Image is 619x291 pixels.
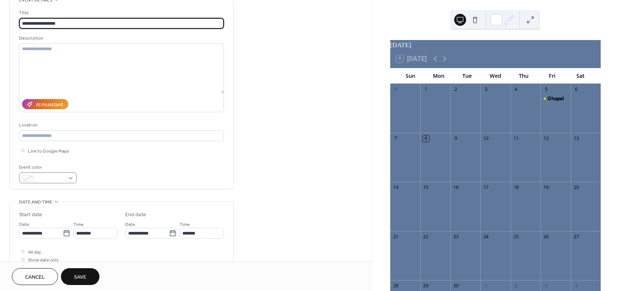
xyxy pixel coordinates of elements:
div: Location [19,121,222,129]
div: 15 [423,184,429,191]
div: Thu [509,68,538,83]
div: 18 [513,184,519,191]
div: 24 [483,233,489,240]
div: AI Assistant [36,101,63,109]
div: 2 [513,283,519,289]
div: [DATE] [390,40,601,50]
span: Time [179,221,190,229]
span: Save [74,273,86,281]
div: 23 [453,233,459,240]
div: Description [19,34,222,42]
div: 4 [513,86,519,92]
div: 25 [513,233,519,240]
div: 26 [543,233,549,240]
button: Cancel [12,268,58,285]
div: 2 [453,86,459,92]
div: 6 [573,86,579,92]
div: 28 [392,283,399,289]
div: 27 [573,233,579,240]
div: 1 [483,283,489,289]
div: 22 [423,233,429,240]
span: All day [28,248,41,256]
button: Save [61,268,99,285]
div: 1 [423,86,429,92]
div: Mon [425,68,453,83]
div: 11 [513,135,519,142]
div: Event color [19,163,75,171]
div: 8 [423,135,429,142]
div: 20 [573,184,579,191]
div: 29 [423,283,429,289]
div: 16 [453,184,459,191]
div: Sat [566,68,595,83]
div: Chapel [548,95,564,102]
div: 4 [573,283,579,289]
div: 12 [543,135,549,142]
div: 3 [543,283,549,289]
span: Date and time [19,198,52,206]
div: 3 [483,86,489,92]
div: 17 [483,184,489,191]
div: Fri [538,68,566,83]
div: 13 [573,135,579,142]
span: Time [73,221,84,229]
div: 7 [392,135,399,142]
div: 14 [392,184,399,191]
div: 9 [453,135,459,142]
div: Wed [481,68,509,83]
div: Start date [19,211,42,219]
div: 21 [392,233,399,240]
div: Sun [396,68,425,83]
button: AI Assistant [22,99,68,109]
div: 19 [543,184,549,191]
span: Show date only [28,256,59,264]
div: 31 [392,86,399,92]
div: 10 [483,135,489,142]
span: Date [125,221,135,229]
div: Chapel [541,95,570,102]
span: Cancel [25,273,45,281]
div: 30 [453,283,459,289]
span: Date [19,221,29,229]
div: Title [19,9,222,17]
span: Link to Google Maps [28,147,69,155]
div: 5 [543,86,549,92]
div: Tue [453,68,481,83]
div: End date [125,211,146,219]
